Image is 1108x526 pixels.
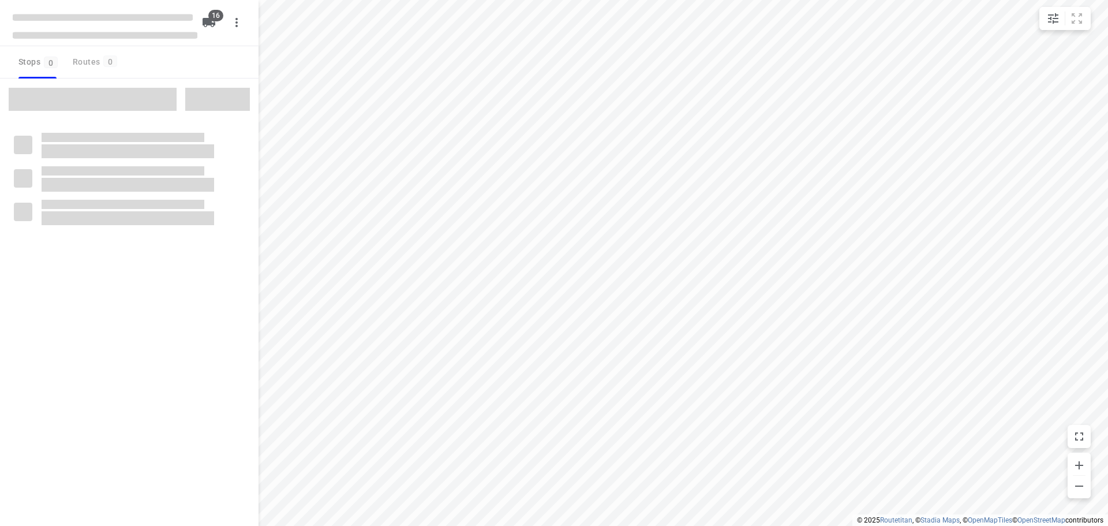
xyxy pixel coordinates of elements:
[968,516,1012,524] a: OpenMapTiles
[1039,7,1091,30] div: small contained button group
[1042,7,1065,30] button: Map settings
[880,516,912,524] a: Routetitan
[1017,516,1065,524] a: OpenStreetMap
[857,516,1103,524] li: © 2025 , © , © © contributors
[920,516,960,524] a: Stadia Maps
